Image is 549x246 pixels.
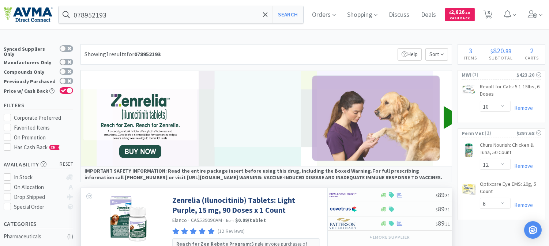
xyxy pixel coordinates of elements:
span: $ [436,221,438,227]
div: Special Order [14,203,63,211]
div: Compounds Only [4,68,56,74]
span: Sort [425,48,448,61]
img: Campaign+image_3dogs_goldeneyesopen_RGB.jpg [320,82,448,154]
p: Help [398,48,422,61]
div: On Promotion [14,133,74,142]
button: +1more supplier [366,232,414,242]
div: Price w/ Cash Back [4,87,56,93]
span: 89 [436,191,450,199]
span: 89 [436,205,450,213]
span: CA5539090AM [191,217,222,223]
span: Cash Back [450,16,470,21]
span: reset [60,161,74,168]
a: 3 [481,12,496,19]
img: f5e969b455434c6296c6d81ef179fa71_3.png [330,218,357,229]
img: e4e33dab9f054f5782a47901c742baa9_102.png [4,7,53,22]
span: for [127,50,161,58]
div: In Stock [14,173,63,182]
a: $2,826.18Cash Back [445,5,475,24]
img: 9e9747ae01004210ac6484df58d5469a_510557.png [105,195,152,243]
strong: 078952193 [134,50,161,58]
img: a0b84a5d6e9f4877bd37845a47672f5e_135.png [81,70,452,166]
span: . 31 [444,207,450,212]
p: (12 Reviews) [218,228,245,235]
h4: Items [458,54,483,61]
span: · [188,217,190,223]
div: Drop Shipped [14,193,63,201]
h4: Subtotal [483,54,519,61]
h5: Categories [4,220,73,228]
span: ( 2 ) [484,130,516,137]
span: . 31 [444,221,450,227]
a: Remove [511,104,533,111]
h5: Availability [4,160,73,169]
h5: Filters [4,101,73,109]
span: Has Cash Back [14,144,60,151]
div: Corporate Preferred [14,114,74,122]
div: $397.68 [516,129,541,137]
img: 49dcf898fcbc499fbc761f3d8d2f59f7_583440.png [462,85,476,94]
a: Revolt for Cats: 5.1-15lbs, 6 Doses [480,83,541,100]
span: 89 [436,219,450,227]
span: ( 1 ) [471,71,516,78]
span: CB [50,145,57,150]
div: Pharmaceuticals [4,232,63,241]
img: 77fca1acd8b6420a9015268ca798ef17_1.png [330,204,357,215]
strong: $0.99 / tablet [235,217,266,223]
div: $423.20 [516,71,541,79]
a: Churu Nourish: Chicken & Tuna, 50 Count [480,142,541,159]
span: 2,826 [450,8,470,15]
h4: Carts [519,54,545,61]
span: Penn Vet [462,129,484,137]
a: Remove [511,162,533,169]
a: Deals [418,12,439,18]
img: f6b2451649754179b5b4e0c70c3f7cb0_2.png [330,189,357,200]
img: b7aa302f787749648a5d1a145ac938bd_413743.png [462,182,476,197]
div: Synced Suppliers Only [4,45,56,57]
span: . 31 [444,193,450,198]
div: Showing 1 results [84,50,161,59]
img: TF21+vet+_+golden+(paws)+on+purple_Zenrelia_Dog_Expires_DigitalOnly_US+_+Global_Zen+Campaign_JPEG... [185,76,313,161]
div: Open Intercom Messenger [524,221,542,239]
span: $ [491,47,493,55]
span: . 18 [465,10,470,15]
span: from [226,218,234,223]
strong: IMPORTANT SAFETY INFORMATION: Read the entire package insert before using this drug, including th... [84,168,442,181]
span: · [223,217,225,223]
div: . [483,47,519,54]
a: Elanco [172,217,187,223]
a: Discuss [386,12,413,18]
span: 820 [493,46,504,55]
button: Search [272,6,303,23]
div: Favorited Items [14,123,74,132]
div: Previously Purchased [4,78,56,84]
span: $ [436,207,438,212]
span: 88 [506,47,512,55]
a: Zenrelia (Ilunocitinib) Tablets: Light Purple, 15 mg, 90 Doses x 1 Count [172,195,320,215]
span: $ [436,193,438,198]
span: 2 [530,46,534,55]
div: On Allocation [14,183,63,192]
span: MWI [462,71,471,79]
span: $ [450,10,451,15]
img: 11d1cadfe3784a47884fe0d1c4b78589_470049.png [462,143,476,158]
a: Remove [511,201,533,208]
div: ( 1 ) [67,232,73,241]
div: Manufacturers Only [4,59,56,65]
a: Optixcare Eye EMS: 20g, 5 Count [480,181,541,198]
input: Search by item, sku, manufacturer, ingredient, size... [59,6,303,23]
span: 3 [469,46,473,55]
